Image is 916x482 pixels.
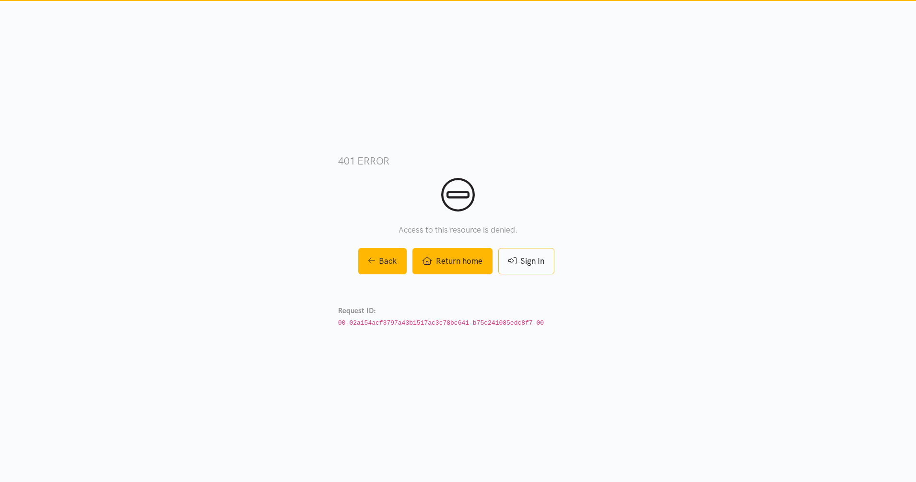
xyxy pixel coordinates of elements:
strong: Request ID: [338,306,376,315]
h3: 401 error [338,154,578,168]
a: Return home [412,248,492,274]
p: Access to this resource is denied. [338,223,578,236]
a: Back [358,248,407,274]
a: Sign In [498,248,554,274]
code: 00-02a154acf3797a43b1517ac3c78bc641-b75c241085edc8f7-00 [338,319,544,327]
